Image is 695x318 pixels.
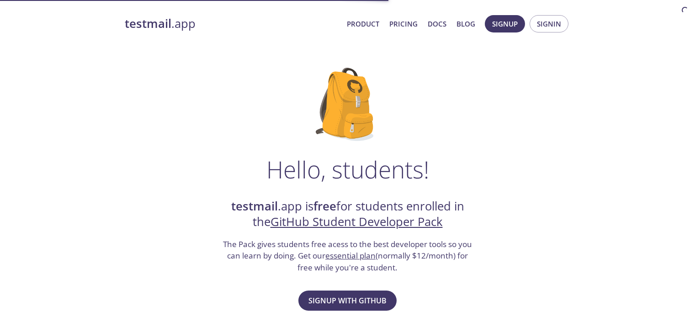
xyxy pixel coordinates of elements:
span: Signup with GitHub [308,294,387,307]
span: Signup [492,18,518,30]
button: Signup [485,15,525,32]
h2: .app is for students enrolled in the [222,199,473,230]
a: Docs [428,18,446,30]
strong: free [313,198,336,214]
span: Signin [537,18,561,30]
strong: testmail [231,198,278,214]
a: Product [347,18,379,30]
a: Pricing [389,18,418,30]
a: testmail.app [125,16,340,32]
h1: Hello, students! [266,156,429,183]
button: Signin [530,15,568,32]
button: Signup with GitHub [298,291,397,311]
a: GitHub Student Developer Pack [271,214,443,230]
a: essential plan [325,250,376,261]
img: github-student-backpack.png [316,68,379,141]
a: Blog [456,18,475,30]
h3: The Pack gives students free acess to the best developer tools so you can learn by doing. Get our... [222,238,473,274]
strong: testmail [125,16,171,32]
